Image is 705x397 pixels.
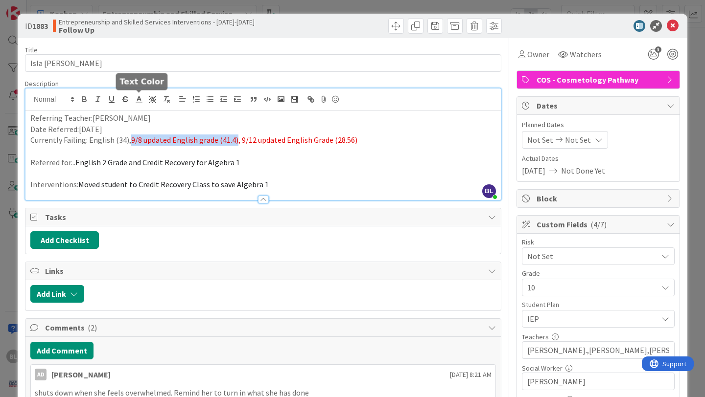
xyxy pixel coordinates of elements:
span: Description [25,79,59,88]
label: Teachers [522,332,549,341]
b: Follow Up [59,26,255,34]
span: BL [482,184,496,198]
span: 10 [527,281,653,294]
h5: Text Color [120,77,164,86]
div: Grade [522,270,675,277]
span: Links [45,265,483,277]
button: Add Checklist [30,231,99,249]
p: Referred for... [30,157,496,168]
span: Not Set [527,249,653,263]
span: ID [25,20,48,32]
div: Student Plan [522,301,675,308]
span: Not Done Yet [561,165,605,176]
span: Tasks [45,211,483,223]
button: Add Link [30,285,84,303]
span: Planned Dates [522,120,675,130]
p: Date Referred:[DATE] [30,124,496,135]
span: Custom Fields [537,219,662,230]
label: Social Worker [522,364,563,373]
span: IEP [527,313,658,325]
span: Block [537,193,662,204]
span: Actual Dates [522,154,675,164]
span: Dates [537,100,662,111]
span: Not Set [527,134,553,146]
div: AD [35,369,47,380]
span: Entrepreneurship and Skilled Services Interventions - [DATE]-[DATE] [59,18,255,26]
div: Risk [522,239,675,245]
button: Add Comment [30,342,94,359]
span: [DATE] [522,165,545,176]
p: Referring Teacher:[PERSON_NAME] [30,112,496,124]
p: Currently Failing: English (34), [30,134,496,146]
span: 3 [655,46,661,53]
span: ( 2 ) [88,323,97,332]
span: Support [21,1,45,13]
div: [PERSON_NAME] [51,369,111,380]
span: ( 4/7 ) [590,220,607,229]
b: 1883 [32,21,48,31]
span: English 2 Grade and Credit Recovery for Algebra 1 [75,157,240,167]
label: Title [25,45,38,54]
span: Not Set [565,134,591,146]
span: COS - Cosmetology Pathway [537,74,662,86]
span: [DATE] 8:21 AM [450,370,492,380]
span: Watchers [570,48,602,60]
p: Interventions: [30,179,496,190]
span: 9/8 updated English grade (41.4), 9/12 updated English Grade (28.56) [131,135,357,145]
span: Owner [527,48,549,60]
span: Comments [45,322,483,333]
input: type card name here... [25,54,501,72]
span: Moved student to Credit Recovery Class to save Algebra 1 [78,179,269,189]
